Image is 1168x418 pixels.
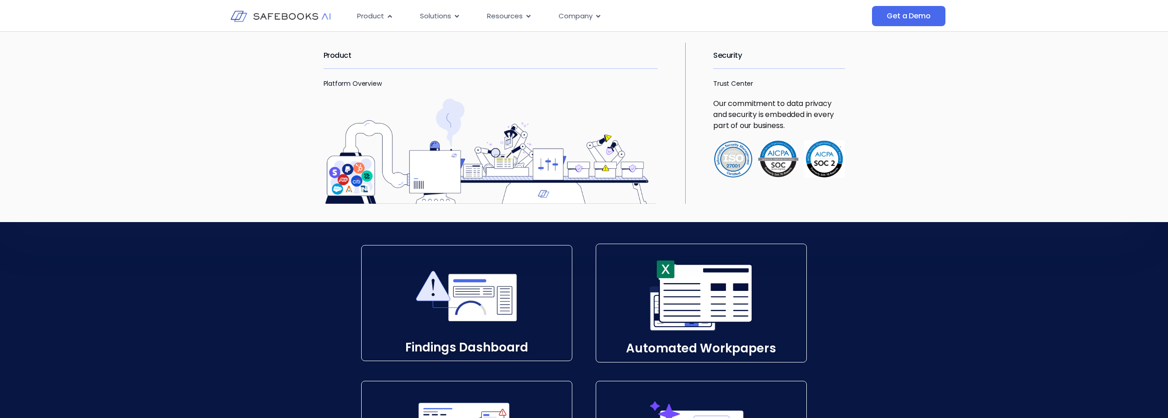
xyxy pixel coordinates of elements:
span: Solutions [420,11,451,22]
a: Trust Center [713,79,753,88]
a: Platform Overview [324,79,382,88]
span: Company [559,11,592,22]
p: Findings Dashboard​ [362,347,572,348]
span: Resources [487,11,523,22]
nav: Menu [350,7,780,25]
h2: Product [324,43,658,68]
span: Product [357,11,384,22]
p: Our commitment to data privacy and security is embedded in every part of our business. [713,98,844,131]
p: Automated Workpapers​ [596,348,806,349]
div: Menu Toggle [350,7,780,25]
span: Get a Demo [887,11,930,21]
a: Get a Demo [872,6,945,26]
h2: Security [713,43,844,68]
